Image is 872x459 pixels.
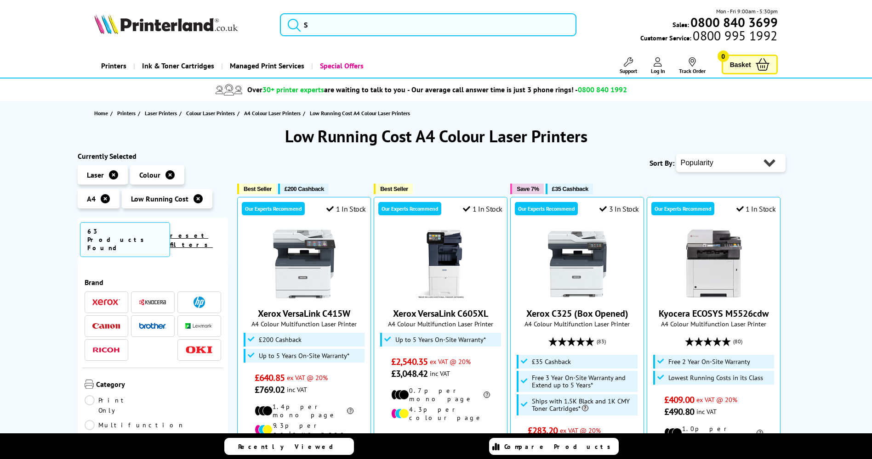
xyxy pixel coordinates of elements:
[244,185,272,192] span: Best Seller
[117,108,138,118] a: Printers
[504,442,616,451] span: Compare Products
[85,380,94,389] img: Category
[244,108,303,118] a: A4 Colour Laser Printers
[722,55,778,74] a: Basket 0
[139,323,166,329] img: Brother
[515,202,578,215] div: Our Experts Recommend
[145,108,179,118] a: Laser Printers
[528,425,558,437] span: £283.20
[691,31,777,40] span: 0800 995 1992
[378,202,441,215] div: Our Experts Recommend
[733,333,742,350] span: (80)
[659,308,769,319] a: Kyocera ECOSYS M5526cdw
[560,426,601,435] span: ex VAT @ 20%
[664,425,763,441] li: 1.0p per mono page
[145,108,177,118] span: Laser Printers
[96,380,222,391] span: Category
[380,185,408,192] span: Best Seller
[620,57,637,74] a: Support
[94,108,110,118] a: Home
[651,202,714,215] div: Our Experts Recommend
[395,336,486,343] span: Up to 5 Years On-Site Warranty*
[597,333,606,350] span: (83)
[287,385,307,394] span: inc VAT
[278,184,329,194] button: £200 Cashback
[185,297,213,308] a: HP
[287,373,328,382] span: ex VAT @ 20%
[280,13,576,36] input: S
[651,67,665,74] span: Log In
[652,319,775,328] span: A4 Colour Multifunction Laser Printer
[285,185,324,192] span: £200 Cashback
[391,386,490,403] li: 0.7p per mono page
[78,151,228,161] div: Currently Selected
[532,397,636,412] span: Ships with 1.5K Black and 1K CMY Toner Cartridges*
[689,18,778,27] a: 0800 840 3699
[185,320,213,332] a: Lexmark
[255,403,353,419] li: 1.4p per mono page
[194,297,205,308] img: HP
[517,185,539,192] span: Save 7%
[237,184,276,194] button: Best Seller
[406,229,475,298] img: Xerox VersaLink C605XL
[650,158,674,168] span: Sort By:
[85,278,222,287] span: Brand
[186,108,237,118] a: Colour Laser Printers
[578,85,627,94] span: 0800 840 1992
[94,14,238,34] img: Printerland Logo
[546,184,593,194] button: £35 Cashback
[379,429,502,454] div: modal_delivery
[270,291,339,300] a: Xerox VersaLink C415W
[532,374,636,389] span: Free 3 Year On-Site Warranty and Extend up to 5 Years*
[258,308,350,319] a: Xerox VersaLink C415W
[259,352,349,359] span: Up to 5 Years On-Site Warranty*
[668,358,750,365] span: Free 2 Year On-Site Warranty
[543,291,612,300] a: Xerox C325 (Box Opened)
[430,357,471,366] span: ex VAT @ 20%
[679,291,748,300] a: Kyocera ECOSYS M5526cdw
[391,405,490,422] li: 4.3p per colour page
[92,297,120,308] a: Xerox
[185,344,213,356] a: OKI
[221,54,311,78] a: Managed Print Services
[716,7,778,16] span: Mon - Fri 9:00am - 5:30pm
[224,438,354,455] a: Recently Viewed
[242,319,366,328] span: A4 Colour Multifunction Laser Printer
[186,108,235,118] span: Colour Laser Printers
[718,50,729,62] span: 0
[139,297,166,308] a: Kyocera
[679,57,706,74] a: Track Order
[244,108,301,118] span: A4 Colour Laser Printers
[87,194,96,203] span: A4
[736,204,776,213] div: 1 In Stock
[133,54,221,78] a: Ink & Toner Cartridges
[532,358,571,365] span: £35 Cashback
[85,395,153,415] a: Print Only
[696,395,737,404] span: ex VAT @ 20%
[374,184,413,194] button: Best Seller
[489,438,619,455] a: Compare Products
[393,308,488,319] a: Xerox VersaLink C605XL
[259,336,302,343] span: £200 Cashback
[247,85,405,94] span: Over are waiting to talk to you
[255,372,285,384] span: £640.85
[242,202,305,215] div: Our Experts Recommend
[463,204,502,213] div: 1 In Stock
[262,85,324,94] span: 30+ printer experts
[640,31,777,42] span: Customer Service:
[552,185,588,192] span: £35 Cashback
[139,170,160,179] span: Colour
[730,58,751,71] span: Basket
[673,20,689,29] span: Sales:
[391,368,427,380] span: £3,048.42
[92,344,120,356] a: Ricoh
[139,299,166,306] img: Kyocera
[515,319,639,328] span: A4 Colour Multifunction Laser Printer
[255,421,353,438] li: 9.3p per colour page
[87,170,104,179] span: Laser
[679,229,748,298] img: Kyocera ECOSYS M5526cdw
[139,320,166,332] a: Brother
[391,356,427,368] span: £2,540.35
[430,369,450,378] span: inc VAT
[664,406,694,418] span: £490.80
